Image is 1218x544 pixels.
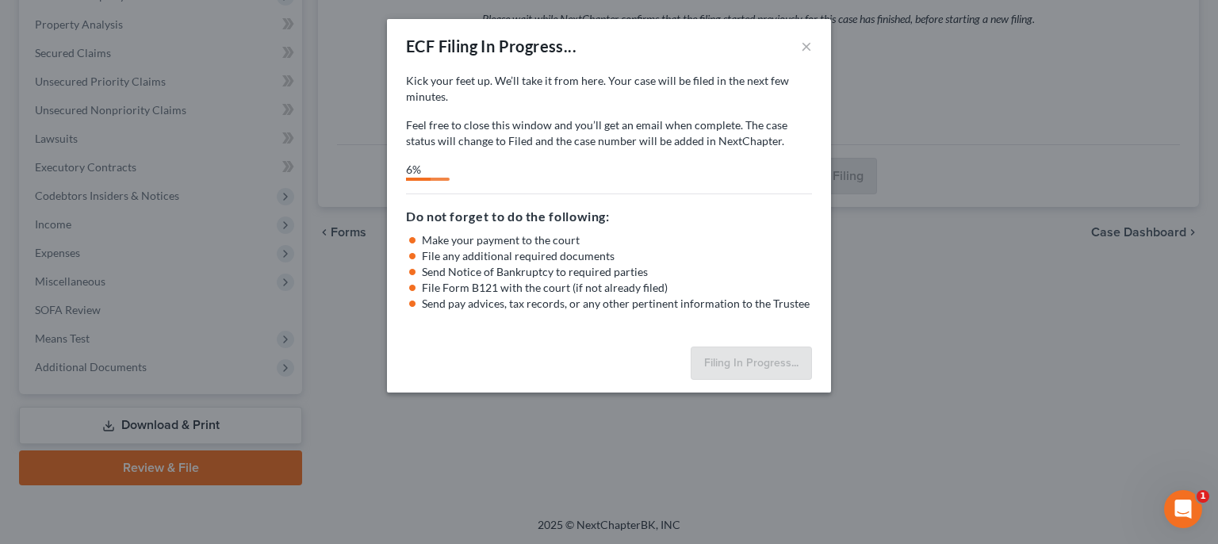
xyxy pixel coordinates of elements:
li: File Form B121 with the court (if not already filed) [422,280,812,296]
div: 6% [406,162,431,178]
button: Filing In Progress... [691,347,812,380]
li: Send Notice of Bankruptcy to required parties [422,264,812,280]
h5: Do not forget to do the following: [406,207,812,226]
li: Send pay advices, tax records, or any other pertinent information to the Trustee [422,296,812,312]
button: × [801,36,812,56]
li: File any additional required documents [422,248,812,264]
div: ECF Filing In Progress... [406,35,576,57]
span: 1 [1197,490,1209,503]
p: Feel free to close this window and you’ll get an email when complete. The case status will change... [406,117,812,149]
p: Kick your feet up. We’ll take it from here. Your case will be filed in the next few minutes. [406,73,812,105]
li: Make your payment to the court [422,232,812,248]
iframe: Intercom live chat [1164,490,1202,528]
